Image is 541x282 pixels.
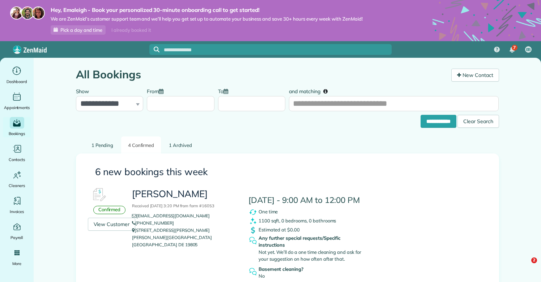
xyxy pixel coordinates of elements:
strong: Hey, Emaleigh - Book your personalized 30-minute onboarding call to get started! [51,6,363,14]
a: New Contact [451,69,499,82]
span: Estimated at $0.00 [259,227,300,233]
small: Received [DATE] 3:20 PM from form #16053 [132,203,214,208]
a: [PHONE_NUMBER] [132,220,174,226]
span: No [259,273,265,279]
label: From [147,84,167,97]
div: I already booked it [107,26,155,35]
a: 4 Confirmed [121,136,161,153]
button: Focus search [149,47,159,52]
a: Clear Search [457,116,499,122]
span: Not yet. We’ll do a one time cleaning and ask for your suggestion on how often after that. [259,249,361,262]
label: To [218,84,232,97]
p: [STREET_ADDRESS][PERSON_NAME] [PERSON_NAME][GEOGRAPHIC_DATA] [GEOGRAPHIC_DATA] DE 19805 [132,227,237,248]
a: Invoices [3,195,31,215]
span: Bookings [9,130,25,137]
strong: Basement cleaning? [259,266,368,273]
strong: Any further special requests/Specific instructions [259,235,368,249]
span: Pick a day and time [60,27,102,33]
img: clean_symbol_icon-dd072f8366c07ea3eb8378bb991ecd12595f4b76d916a6f83395f9468ae6ecae.png [248,217,257,226]
a: Dashboard [3,65,31,85]
h3: 6 new bookings this week [95,167,480,177]
a: 1 Pending [85,136,120,153]
a: Cleaners [3,169,31,189]
span: EB [526,47,531,53]
h4: [DATE] - 9:00 AM to 12:00 PM [248,196,383,205]
img: question_symbol_icon-fa7b350da2b2fea416cef77984ae4cf4944ea5ab9e3d5925827a5d6b7129d3f6.png [248,267,257,276]
a: 1 Archived [162,136,199,153]
a: Appointments [3,91,31,111]
span: Payroll [10,234,24,241]
span: Contacts [9,156,25,163]
img: maria-72a9807cf96188c08ef61303f053569d2e2a8a1cde33d635c8a3ac13582a053d.jpg [10,6,23,19]
span: Appointments [4,104,30,111]
img: recurrence_symbol_icon-7cc721a9f4fb8f7b0289d3d97f09a2e367b638918f1a67e51b1e7d8abe5fb8d8.png [248,208,257,217]
svg: Focus search [154,47,159,52]
a: [EMAIL_ADDRESS][DOMAIN_NAME] [132,213,215,218]
img: dollar_symbol_icon-bd8a6898b2649ec353a9eba708ae97d8d7348bddd7d2aed9b7e4bf5abd9f4af5.png [248,226,257,235]
span: Cleaners [9,182,25,189]
span: One time [259,209,278,214]
img: Booking #615944 [88,184,110,206]
img: michelle-19f622bdf1676172e81f8f8fba1fb50e276960ebfe0243fe18214015130c80e4.jpg [32,6,45,19]
h1: All Bookings [76,69,446,81]
img: jorge-587dff0eeaa6aab1f244e6dc62b8924c3b6ad411094392a53c71c6c4a576187d.jpg [21,6,34,19]
label: and matching [289,84,333,97]
nav: Main [488,41,541,58]
a: Payroll [3,221,31,241]
iframe: Intercom live chat [516,257,534,275]
h3: [PERSON_NAME] [132,189,237,209]
a: Pick a day and time [51,25,106,35]
a: Bookings [3,117,31,137]
span: We are ZenMaid’s customer support team and we’ll help you get set up to automate your business an... [51,16,363,22]
a: Contacts [3,143,31,163]
span: 7 [513,45,516,51]
div: Confirmed [93,206,126,214]
a: View Customer [88,218,136,231]
div: 7 unread notifications [504,42,520,58]
span: 2 [531,257,537,263]
span: More [12,260,21,267]
img: question_symbol_icon-fa7b350da2b2fea416cef77984ae4cf4944ea5ab9e3d5925827a5d6b7129d3f6.png [248,236,257,245]
span: Dashboard [7,78,27,85]
div: Clear Search [457,115,499,128]
span: 1100 sqft, 0 bedrooms, 0 bathrooms [259,218,336,224]
span: Invoices [10,208,24,215]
